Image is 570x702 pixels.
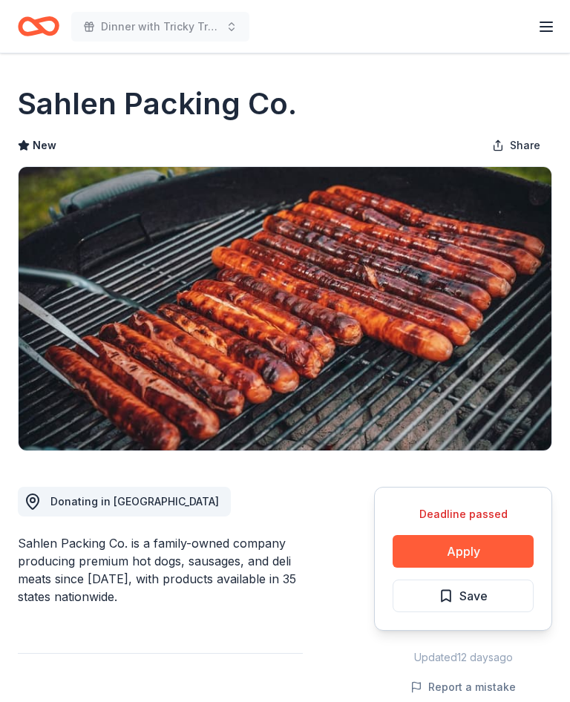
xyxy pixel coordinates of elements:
h1: Sahlen Packing Co. [18,83,297,125]
div: Deadline passed [393,505,534,523]
button: Dinner with Tricky Tray and Live Entertainment . Featuring cuisine from local restaurants. [71,12,249,42]
button: Report a mistake [410,678,516,696]
div: Updated 12 days ago [374,649,552,666]
span: Save [459,586,488,606]
div: Sahlen Packing Co. is a family-owned company producing premium hot dogs, sausages, and deli meats... [18,534,303,606]
a: Home [18,9,59,44]
button: Save [393,580,534,612]
span: New [33,137,56,154]
button: Apply [393,535,534,568]
span: Donating in [GEOGRAPHIC_DATA] [50,495,219,508]
span: Share [510,137,540,154]
button: Share [480,131,552,160]
span: Dinner with Tricky Tray and Live Entertainment . Featuring cuisine from local restaurants. [101,18,220,36]
img: Image for Sahlen Packing Co. [19,167,551,450]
